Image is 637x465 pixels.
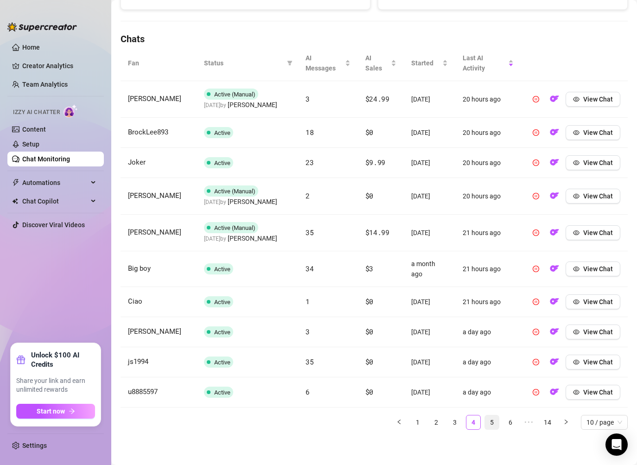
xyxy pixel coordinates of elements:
img: OF [550,327,559,336]
span: Active [214,329,230,336]
img: OF [550,264,559,273]
span: $0 [365,127,373,137]
span: [PERSON_NAME] [128,327,181,336]
span: 23 [306,158,313,167]
span: eye [573,159,580,166]
td: [DATE] [404,148,455,178]
li: 6 [503,415,518,430]
td: 20 hours ago [455,178,521,215]
img: OF [550,228,559,237]
button: Start nowarrow-right [16,404,95,419]
span: Active [214,159,230,166]
button: OF [547,294,562,309]
a: OF [547,161,562,168]
li: 5 [484,415,499,430]
button: View Chat [566,325,620,339]
span: [DATE] by [204,102,277,108]
a: 3 [448,415,462,429]
span: filter [285,56,294,70]
span: pause-circle [533,266,539,272]
a: 5 [485,415,499,429]
span: Active (Manual) [214,224,255,231]
span: eye [573,193,580,199]
span: AI Messages [306,53,343,73]
span: Big boy [128,264,151,273]
span: View Chat [583,328,613,336]
span: eye [573,389,580,395]
img: logo-BBDzfeDw.svg [7,22,77,32]
th: AI Sales [358,45,404,81]
td: 21 hours ago [455,251,521,287]
td: 20 hours ago [455,81,521,118]
span: pause-circle [533,389,539,395]
button: View Chat [566,189,620,204]
span: Joker [128,158,146,166]
td: a day ago [455,317,521,347]
span: Active (Manual) [214,188,255,195]
button: View Chat [566,385,620,400]
span: pause-circle [533,193,539,199]
a: Chat Monitoring [22,155,70,163]
span: $14.99 [365,228,389,237]
a: 6 [503,415,517,429]
span: right [563,419,569,425]
button: View Chat [566,125,620,140]
span: $0 [365,327,373,336]
button: View Chat [566,261,620,276]
span: View Chat [583,298,613,306]
span: $0 [365,297,373,306]
span: [DATE] by [204,199,277,205]
span: eye [573,299,580,305]
a: OF [547,131,562,138]
a: OF [547,300,562,307]
span: pause-circle [533,129,539,136]
span: 2 [306,191,310,200]
span: View Chat [583,389,613,396]
span: left [396,419,402,425]
span: Share your link and earn unlimited rewards [16,376,95,395]
span: eye [573,359,580,365]
th: Started [404,45,455,81]
li: 1 [410,415,425,430]
span: thunderbolt [12,179,19,186]
span: Active (Manual) [214,91,255,98]
span: Active [214,359,230,366]
a: Team Analytics [22,81,68,88]
span: [PERSON_NAME] [128,95,181,103]
span: View Chat [583,358,613,366]
td: [DATE] [404,81,455,118]
span: $0 [365,191,373,200]
span: eye [573,96,580,102]
a: Settings [22,442,47,449]
td: [DATE] [404,215,455,251]
span: 3 [306,94,310,103]
span: u8885597 [128,388,158,396]
img: AI Chatter [64,104,78,118]
a: OF [547,330,562,338]
span: pause-circle [533,359,539,365]
span: $9.99 [365,158,386,167]
a: OF [547,360,562,368]
a: Creator Analytics [22,58,96,73]
strong: Unlock $100 AI Credits [31,350,95,369]
td: a day ago [455,347,521,377]
span: 35 [306,228,313,237]
a: OF [547,267,562,274]
button: OF [547,155,562,170]
td: [DATE] [404,317,455,347]
td: [DATE] [404,377,455,408]
img: Chat Copilot [12,198,18,204]
td: [DATE] [404,287,455,317]
button: View Chat [566,294,620,309]
span: Started [411,58,440,68]
button: View Chat [566,92,620,107]
li: 2 [429,415,444,430]
span: Active [214,266,230,273]
span: filter [287,60,293,66]
div: Page Size [581,415,628,430]
span: Active [214,299,230,306]
a: 1 [411,415,425,429]
span: 6 [306,387,310,396]
span: pause-circle [533,329,539,335]
li: 14 [540,415,555,430]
